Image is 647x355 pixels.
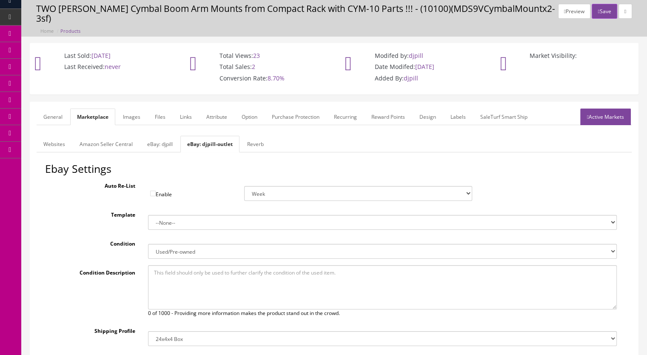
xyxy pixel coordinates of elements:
[413,109,443,125] a: Design
[45,324,142,335] label: Shipping Profile
[40,28,54,34] a: Home
[365,109,412,125] a: Reward Points
[327,109,364,125] a: Recurring
[45,265,142,277] label: Condition Description
[148,109,172,125] a: Files
[45,236,142,248] label: Condition
[415,63,434,71] span: [DATE]
[240,136,271,152] a: Reverb
[70,109,115,125] a: Marketplace
[173,109,199,125] a: Links
[592,4,617,19] button: Save
[142,186,238,198] label: Enable
[39,52,164,60] p: Last Sold:
[45,178,142,190] label: Auto Re-List
[404,74,418,82] span: djpill
[504,52,630,60] p: Market Visibility:
[45,207,142,219] label: Template
[60,28,80,34] a: Products
[39,63,164,71] p: Last Received:
[152,309,340,317] span: of 1000 - Providing more information makes the product stand out in the crowd.
[194,74,319,82] p: Conversion Rate:
[558,4,590,19] button: Preview
[37,109,69,125] a: General
[444,109,473,125] a: Labels
[349,63,475,71] p: Date Modifed:
[105,63,121,71] span: never
[150,191,156,196] input: Enable
[580,109,631,125] a: Active Markets
[91,52,111,60] span: [DATE]
[252,63,255,71] span: 2
[194,52,319,60] p: Total Views:
[265,109,326,125] a: Purchase Protection
[140,136,180,152] a: eBay: djpill
[194,63,319,71] p: Total Sales:
[180,136,239,152] a: eBay: djpill-outlet
[268,74,285,82] span: 8.70%
[36,4,632,23] h3: TWO [PERSON_NAME] Cymbal Boom Arm Mounts from Compact Rack with CYM-10 Parts !!! - (10100)(MDS9VC...
[37,136,72,152] a: Websites
[349,52,475,60] p: Modifed by:
[200,109,234,125] a: Attribute
[116,109,147,125] a: Images
[73,136,140,152] a: Amazon Seller Central
[253,52,260,60] span: 23
[45,163,623,175] h2: Ebay Settings
[349,74,475,82] p: Added By:
[473,109,534,125] a: SaleTurf Smart Ship
[235,109,264,125] a: Option
[148,309,151,317] span: 0
[409,52,423,60] span: djpill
